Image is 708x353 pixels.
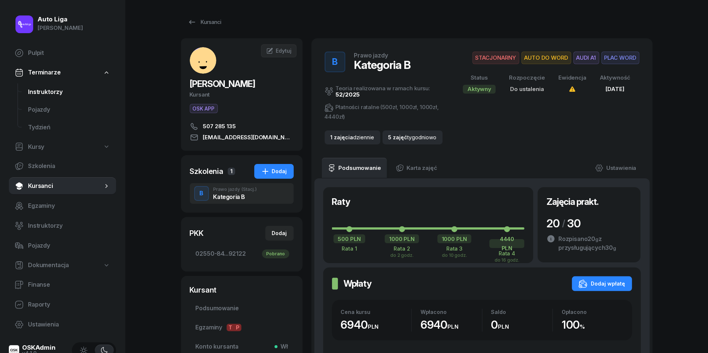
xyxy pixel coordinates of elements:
span: 30 [568,217,581,230]
a: Tydzień [22,119,116,136]
a: Instruktorzy [9,217,116,235]
button: OSK APP [190,104,218,113]
div: Wpłacono [421,309,482,315]
a: Pojazdy [9,237,116,255]
a: Dokumentacja [9,257,116,274]
div: do 10 godz. [437,252,472,258]
a: Kursanci [9,177,116,195]
div: 6940 [421,318,482,332]
div: [PERSON_NAME] [38,23,83,33]
small: PLN [498,323,509,330]
span: Do ustalenia [510,85,544,92]
span: Tydzień [28,123,110,132]
a: [EMAIL_ADDRESS][DOMAIN_NAME] [190,133,294,142]
span: STACJONARNY [472,52,519,64]
button: Dodaj [254,164,294,179]
div: Kategoria B [354,58,411,71]
button: B [325,52,345,72]
span: Podsumowanie [196,304,288,313]
small: PLN [447,323,458,330]
span: Dokumentacja [28,261,69,270]
div: 1000 PLN [437,234,472,243]
span: Instruktorzy [28,87,110,97]
span: AUTO DO WORD [522,52,571,64]
span: Edytuj [276,48,291,54]
h2: Wpłaty [344,278,372,290]
span: [EMAIL_ADDRESS][DOMAIN_NAME] [203,133,294,142]
a: EgzaminyTP [190,319,294,336]
a: Ustawienia [9,316,116,333]
span: PLAC WORD [601,52,639,64]
div: 0 [491,318,553,332]
a: Podsumowanie [190,300,294,317]
div: Rata 3 [437,245,472,252]
small: g [613,245,616,251]
div: Rozpisano z przysługujących [558,234,632,252]
span: Pulpit [28,48,110,58]
div: Dodaj wpłatę [579,279,625,288]
span: Ustawienia [28,320,110,329]
div: do 2 godz. [384,252,419,258]
a: Ustawienia [589,158,642,178]
span: 02550-84...92122 [196,249,288,259]
div: Kategoria B [213,194,257,200]
div: Szkolenia [190,166,224,176]
div: 500 PLN [334,234,366,243]
a: Podsumowanie [322,158,387,178]
small: g [595,237,599,242]
div: OSKAdmin [22,345,56,351]
div: Rozpoczęcie [509,73,545,83]
div: Teoria realizowana w ramach kursu: [336,85,430,91]
button: Dodaj [265,226,294,241]
span: Instruktorzy [28,221,110,231]
div: 6940 [341,318,412,332]
div: Dodaj [261,167,287,176]
div: Kursant [190,90,294,99]
a: Kursanci [181,15,228,29]
button: BPrawo jazdy(Stacj.)Kategoria B [190,183,294,204]
span: [PERSON_NAME] [190,78,255,89]
span: 507 285 135 [203,122,236,131]
a: Pojazdy [22,101,116,119]
div: Cena kursu [341,309,412,315]
div: Rata 1 [332,245,367,252]
button: Dodaj wpłatę [572,276,632,291]
span: Wł [278,342,288,352]
a: Egzaminy [9,197,116,215]
div: Prawo jazdy [213,187,257,192]
div: B [196,187,206,200]
span: Konto kursanta [196,342,288,352]
a: Karta zajęć [390,158,443,178]
div: Prawo jazdy [354,52,388,58]
div: Dodaj [272,229,287,238]
div: Kursant [190,285,294,295]
a: Pulpit [9,44,116,62]
span: Pojazdy [28,105,110,115]
a: Instruktorzy [22,83,116,101]
div: Status [463,73,496,83]
span: (Stacj.) [242,187,257,192]
div: do 16 godz. [489,257,524,262]
h2: Zajęcia prakt. [547,196,599,208]
div: Ewidencja [558,73,586,83]
div: 4440 PLN [489,239,524,248]
span: Egzaminy [28,201,110,211]
button: B [194,186,209,201]
span: P [234,324,241,331]
div: PKK [190,228,204,238]
div: Aktywny [463,85,496,94]
div: Rata 4 [489,250,524,256]
h2: Raty [332,196,350,208]
span: Szkolenia [28,161,110,171]
div: Saldo [491,309,553,315]
span: AUDI A1 [573,52,599,64]
div: Opłacono [562,309,623,315]
a: Edytuj [261,44,296,57]
div: 100 [562,318,623,332]
a: 507 285 135 [190,122,294,131]
span: Egzaminy [196,323,288,332]
div: Pobrano [262,249,289,258]
a: 02550-84...92122Pobrano [190,245,294,263]
span: 20 [547,217,560,230]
